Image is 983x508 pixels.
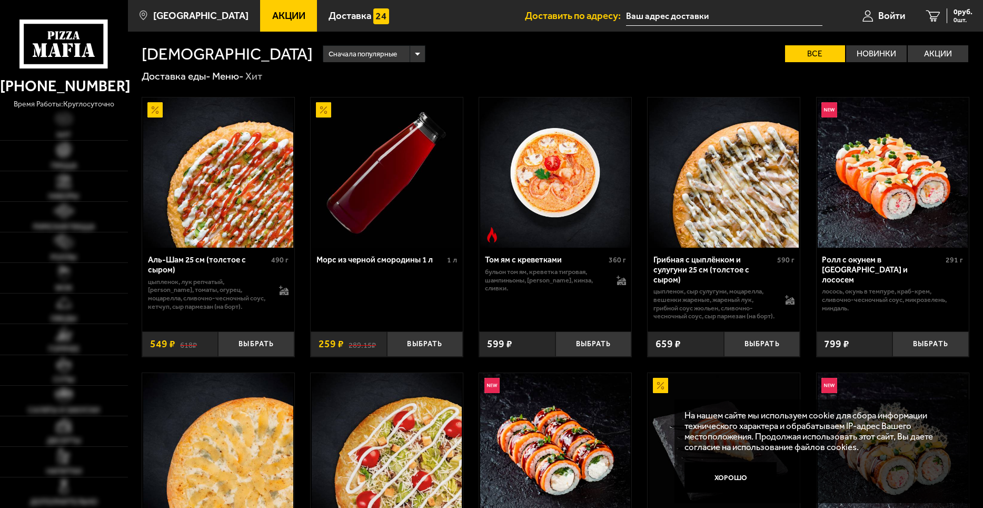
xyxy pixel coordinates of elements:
[30,498,97,505] span: Дополнительно
[271,256,289,265] span: 490 г
[33,223,95,230] span: Римская пицца
[908,45,968,62] label: Акции
[51,315,77,322] span: Обеды
[946,256,963,265] span: 291 г
[311,97,463,248] a: АкционныйМорс из черной смородины 1 л
[480,97,630,248] img: Том ям с креветками
[153,11,249,21] span: [GEOGRAPHIC_DATA]
[147,102,163,118] img: Акционный
[648,97,800,248] a: Грибная с цыплёнком и сулугуни 25 см (толстое с сыром)
[51,162,77,169] span: Пицца
[656,339,681,349] span: 659 ₽
[51,253,77,261] span: Роллы
[653,287,775,320] p: цыпленок, сыр сулугуни, моцарелла, вешенки жареные, жареный лук, грибной соус Жюльен, сливочно-че...
[846,45,907,62] label: Новинки
[484,378,500,393] img: Новинка
[218,331,294,357] button: Выбрать
[822,255,943,285] div: Ролл с окунем в [GEOGRAPHIC_DATA] и лососем
[316,255,445,265] div: Морс из черной смородины 1 л
[487,339,512,349] span: 599 ₽
[150,339,175,349] span: 549 ₽
[649,97,799,248] img: Грибная с цыплёнком и сулугуни 25 см (толстое с сыром)
[724,331,800,357] button: Выбрать
[824,339,849,349] span: 799 ₽
[142,46,313,62] h1: [DEMOGRAPHIC_DATA]
[329,11,371,21] span: Доставка
[777,256,795,265] span: 590 г
[387,331,463,357] button: Выбрать
[818,97,968,248] img: Ролл с окунем в темпуре и лососем
[653,378,668,393] img: Акционный
[525,11,626,21] span: Доставить по адресу:
[48,192,79,200] span: Наборы
[484,227,500,242] img: Острое блюдо
[28,406,100,414] span: Салаты и закуски
[349,339,376,349] s: 289.15 ₽
[55,284,73,291] span: WOK
[878,11,905,21] span: Войти
[46,467,82,475] span: Напитки
[329,44,397,64] span: Сначала популярные
[485,268,606,292] p: бульон том ям, креветка тигровая, шампиньоны, [PERSON_NAME], кинза, сливки.
[626,6,822,26] input: Ваш адрес доставки
[142,97,294,248] a: АкционныйАль-Шам 25 см (толстое с сыром)
[180,339,197,349] s: 618 ₽
[245,70,262,83] div: Хит
[821,378,837,393] img: Новинка
[785,45,846,62] label: Все
[822,287,963,312] p: лосось, окунь в темпуре, краб-крем, сливочно-чесночный соус, микрозелень, миндаль.
[142,70,211,82] a: Доставка еды-
[485,255,606,265] div: Том ям с креветками
[373,8,389,24] img: 15daf4d41897b9f0e9f617042186c801.svg
[312,97,462,248] img: Морс из черной смородины 1 л
[319,339,344,349] span: 259 ₽
[148,278,269,310] p: цыпленок, лук репчатый, [PERSON_NAME], томаты, огурец, моцарелла, сливочно-чесночный соус, кетчуп...
[555,331,632,357] button: Выбрать
[684,462,777,493] button: Хорошо
[316,102,331,118] img: Акционный
[479,97,631,248] a: Острое блюдоТом ям с креветками
[653,255,775,285] div: Грибная с цыплёнком и сулугуни 25 см (толстое с сыром)
[272,11,305,21] span: Акции
[48,345,80,353] span: Горячее
[892,331,969,357] button: Выбрать
[821,102,837,118] img: Новинка
[609,256,626,265] span: 360 г
[56,131,71,139] span: Хит
[143,97,293,248] img: Аль-Шам 25 см (толстое с сыром)
[53,376,75,383] span: Супы
[447,256,457,265] span: 1 л
[148,255,269,275] div: Аль-Шам 25 см (толстое с сыром)
[954,17,972,23] span: 0 шт.
[954,8,972,16] span: 0 руб.
[47,437,81,444] span: Десерты
[684,410,952,453] p: На нашем сайте мы используем cookie для сбора информации технического характера и обрабатываем IP...
[212,70,244,82] a: Меню-
[817,97,969,248] a: НовинкаРолл с окунем в темпуре и лососем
